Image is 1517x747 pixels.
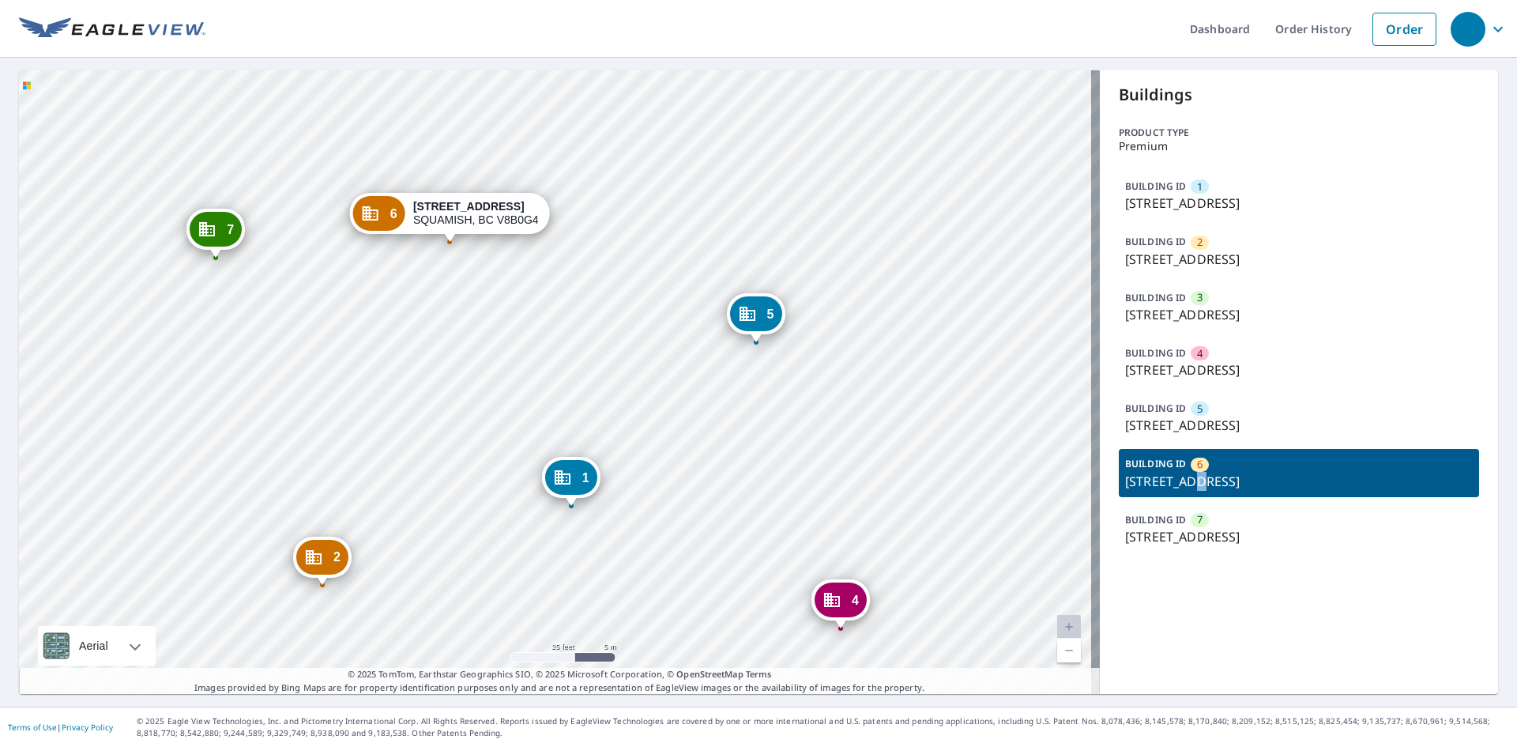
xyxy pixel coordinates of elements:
[1197,179,1203,194] span: 1
[1125,360,1473,379] p: [STREET_ADDRESS]
[1125,457,1186,470] p: BUILDING ID
[1197,402,1203,417] span: 5
[38,626,156,666] div: Aerial
[1125,346,1186,360] p: BUILDING ID
[1119,126,1479,140] p: Product type
[137,715,1509,739] p: © 2025 Eagle View Technologies, Inc. and Pictometry International Corp. All Rights Reserved. Repo...
[1057,639,1081,662] a: Current Level 20, Zoom Out
[8,722,57,733] a: Terms of Use
[542,457,600,506] div: Dropped pin, building 1, Commercial property, 41450 GOVERNMENT RD SQUAMISH, BC V8B0G4
[1119,140,1479,153] p: Premium
[1125,235,1186,248] p: BUILDING ID
[1125,305,1473,324] p: [STREET_ADDRESS]
[1125,179,1186,193] p: BUILDING ID
[1125,250,1473,269] p: [STREET_ADDRESS]
[1125,194,1473,213] p: [STREET_ADDRESS]
[1119,83,1479,107] p: Buildings
[1197,235,1203,250] span: 2
[1125,513,1186,526] p: BUILDING ID
[227,224,234,236] span: 7
[1125,416,1473,435] p: [STREET_ADDRESS]
[413,200,539,227] div: SQUAMISH, BC V8B0G4
[348,668,772,681] span: © 2025 TomTom, Earthstar Geographics SIO, © 2025 Microsoft Corporation, ©
[333,551,341,563] span: 2
[19,17,205,41] img: EV Logo
[767,308,774,320] span: 5
[1057,615,1081,639] a: Current Level 20, Zoom In Disabled
[582,472,589,484] span: 1
[1197,457,1203,472] span: 6
[74,626,113,666] div: Aerial
[811,579,870,628] div: Dropped pin, building 4, Commercial property, 41450 GOVERNMENT RD SQUAMISH, BC V8B0G4
[8,722,113,732] p: |
[1197,346,1203,361] span: 4
[1125,291,1186,304] p: BUILDING ID
[852,594,859,606] span: 4
[1125,527,1473,546] p: [STREET_ADDRESS]
[62,722,113,733] a: Privacy Policy
[186,209,245,258] div: Dropped pin, building 7, Commercial property, 41450 GOVERNMENT RD SQUAMISH, BC V8B0G4
[413,200,525,213] strong: [STREET_ADDRESS]
[746,668,772,680] a: Terms
[390,208,397,220] span: 6
[1197,290,1203,305] span: 3
[19,668,1100,694] p: Images provided by Bing Maps are for property identification purposes only and are not a represen...
[1197,512,1203,527] span: 7
[350,193,550,242] div: Dropped pin, building 6, Commercial property, 41450 GOVERNMENT RD SQUAMISH, BC V8B0G4
[1125,402,1186,415] p: BUILDING ID
[293,537,352,586] div: Dropped pin, building 2, Commercial property, 41450 GOVERNMENT RD SQUAMISH, BC V8B0G4
[1125,472,1473,491] p: [STREET_ADDRESS]
[676,668,743,680] a: OpenStreetMap
[1372,13,1436,46] a: Order
[727,293,785,342] div: Dropped pin, building 5, Commercial property, 41450 GOVERNMENT RD SQUAMISH, BC V8B0G4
